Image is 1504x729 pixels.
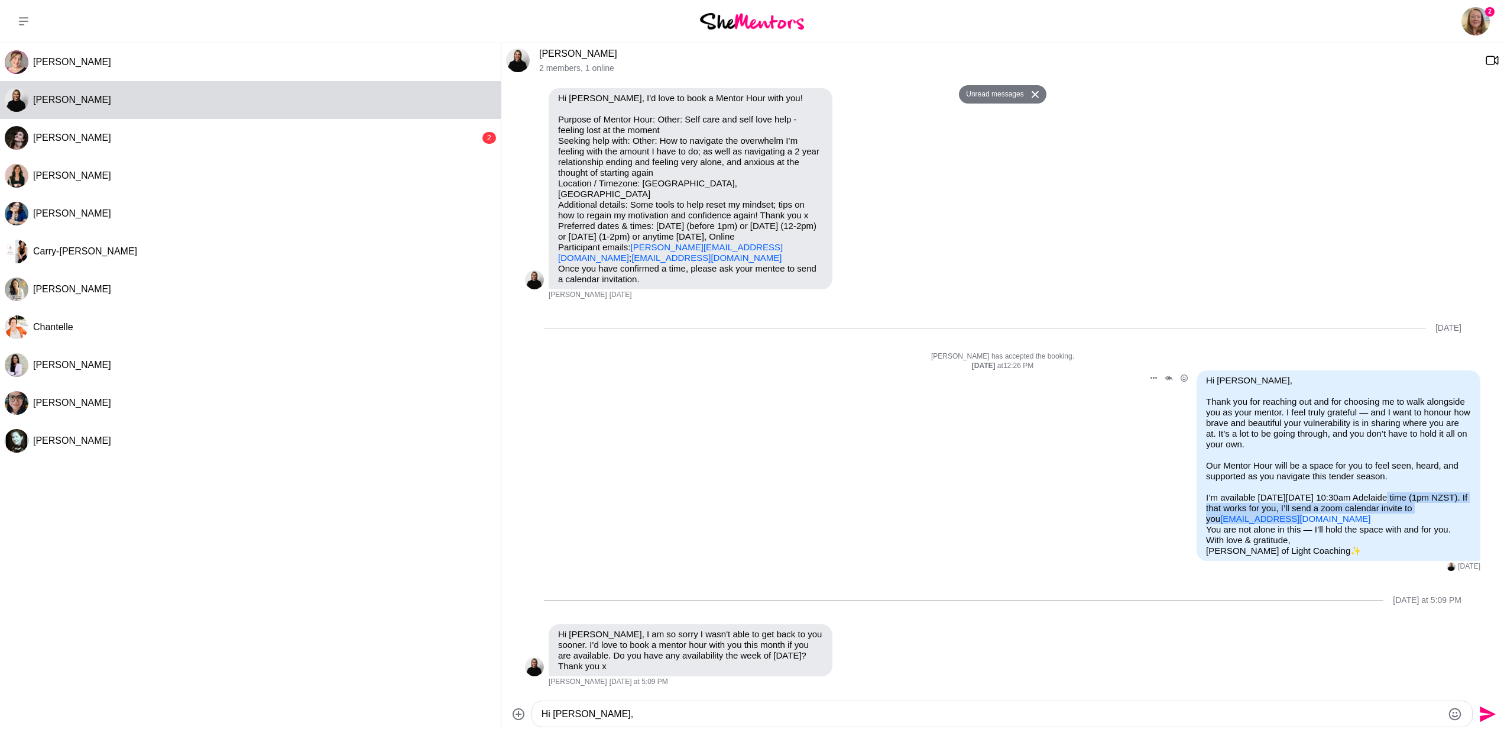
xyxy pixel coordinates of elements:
button: Send [1473,701,1499,727]
span: [PERSON_NAME] [33,436,111,446]
p: Our Mentor Hour will be a space for you to feel seen, heard, and supported as you navigate this t... [1206,460,1471,482]
time: 2025-08-27T00:41:51.895Z [1458,562,1480,572]
p: 2 members , 1 online [539,63,1476,73]
div: 2 [482,132,496,144]
span: [PERSON_NAME] [33,360,111,370]
span: [PERSON_NAME] [33,284,111,294]
img: P [5,391,28,415]
div: Amanda Ewin [5,202,28,225]
img: C [525,657,544,676]
span: [PERSON_NAME] [33,398,111,408]
div: Cara Gleeson [1447,562,1456,571]
div: [DATE] [1435,323,1461,333]
div: Pratibha Singh [5,391,28,415]
a: [PERSON_NAME] [539,49,617,59]
div: Chantelle [5,315,28,339]
div: Cara Gleeson [5,88,28,112]
div: Cara Gleeson [506,49,530,72]
img: She Mentors Logo [700,13,804,29]
div: Jen Gautier [5,278,28,301]
img: C [5,88,28,112]
span: 2 [1485,7,1495,17]
span: [PERSON_NAME] [33,95,111,105]
p: Hi [PERSON_NAME], I am so sorry I wasn't able to get back to you sooner. I'd love to book a mento... [558,629,823,672]
button: Unread messages [959,85,1027,104]
img: C [1447,562,1456,571]
div: Cara Gleeson [525,657,544,676]
img: C [506,49,530,72]
a: [PERSON_NAME][EMAIL_ADDRESS][DOMAIN_NAME] [558,242,783,263]
p: With love & gratitude, [PERSON_NAME] of Light Coaching [1206,535,1471,556]
span: ✨ [1350,546,1362,556]
p: You are not alone in this — I’ll hold the space with and for you. [1206,524,1471,535]
img: C [5,126,28,150]
span: [PERSON_NAME] [33,57,111,67]
div: Ruth Slade [5,50,28,74]
span: [PERSON_NAME] [549,678,607,687]
img: H [5,353,28,377]
img: C [525,270,544,289]
button: Emoji picker [1448,707,1462,721]
span: Carry-[PERSON_NAME] [33,246,137,256]
img: P [5,429,28,453]
img: R [5,50,28,74]
span: [PERSON_NAME] [33,170,111,180]
div: Carry-Louise Hansell [5,240,28,263]
button: Open Message Actions Menu [1146,370,1161,386]
img: C [5,315,28,339]
a: [EMAIL_ADDRESS][DOMAIN_NAME] [1220,514,1370,524]
div: Himani [5,353,28,377]
button: Open Thread [1161,370,1176,386]
a: Tammy McCann2 [1461,7,1490,36]
div: Paula Kerslake [5,429,28,453]
span: [PERSON_NAME] [33,208,111,218]
div: at 12:26 PM [525,362,1480,371]
img: M [5,164,28,188]
p: Hi [PERSON_NAME], I'd love to book a Mentor Hour with you! [558,93,823,104]
div: Mariana Queiroz [5,164,28,188]
img: A [5,202,28,225]
a: [EMAIL_ADDRESS][DOMAIN_NAME] [631,253,782,263]
p: Hi [PERSON_NAME], [1206,375,1471,386]
img: J [5,278,28,301]
p: I’m available [DATE][DATE] 10:30am Adelaide time (1pm NZST). If that works for you, I’ll send a z... [1206,492,1471,524]
p: Thank you for reaching out and for choosing me to walk alongside you as your mentor. I feel truly... [1206,396,1471,450]
p: Purpose of Mentor Hour: Other: Self care and self love help - feeling lost at the moment Seeking ... [558,114,823,263]
span: [PERSON_NAME] [33,133,111,143]
p: [PERSON_NAME] has accepted the booking. [525,352,1480,362]
p: Once you have confirmed a time, please ask your mentee to send a calendar invitation. [558,263,823,285]
img: Tammy McCann [1461,7,1490,36]
button: Open Reaction Selector [1176,370,1192,386]
div: Casey Aubin [5,126,28,150]
span: Chantelle [33,322,73,332]
time: 2025-09-13T05:09:23.272Z [610,678,668,687]
img: C [5,240,28,263]
strong: [DATE] [972,362,997,370]
div: [DATE] at 5:09 PM [1393,595,1461,605]
div: Cara Gleeson [525,270,544,289]
textarea: Type your message [542,707,1443,721]
span: [PERSON_NAME] [549,291,607,300]
time: 2025-08-24T12:03:45.903Z [610,291,632,300]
